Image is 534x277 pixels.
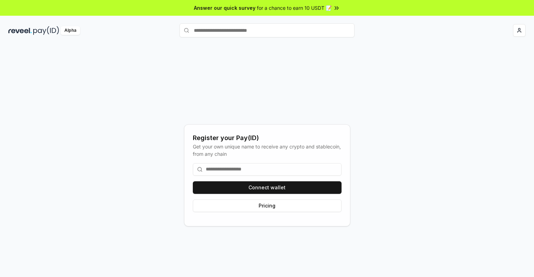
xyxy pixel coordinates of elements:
div: Get your own unique name to receive any crypto and stablecoin, from any chain [193,143,342,158]
img: reveel_dark [8,26,32,35]
span: for a chance to earn 10 USDT 📝 [257,4,332,12]
div: Alpha [61,26,80,35]
span: Answer our quick survey [194,4,255,12]
img: pay_id [33,26,59,35]
button: Connect wallet [193,181,342,194]
div: Register your Pay(ID) [193,133,342,143]
button: Pricing [193,199,342,212]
